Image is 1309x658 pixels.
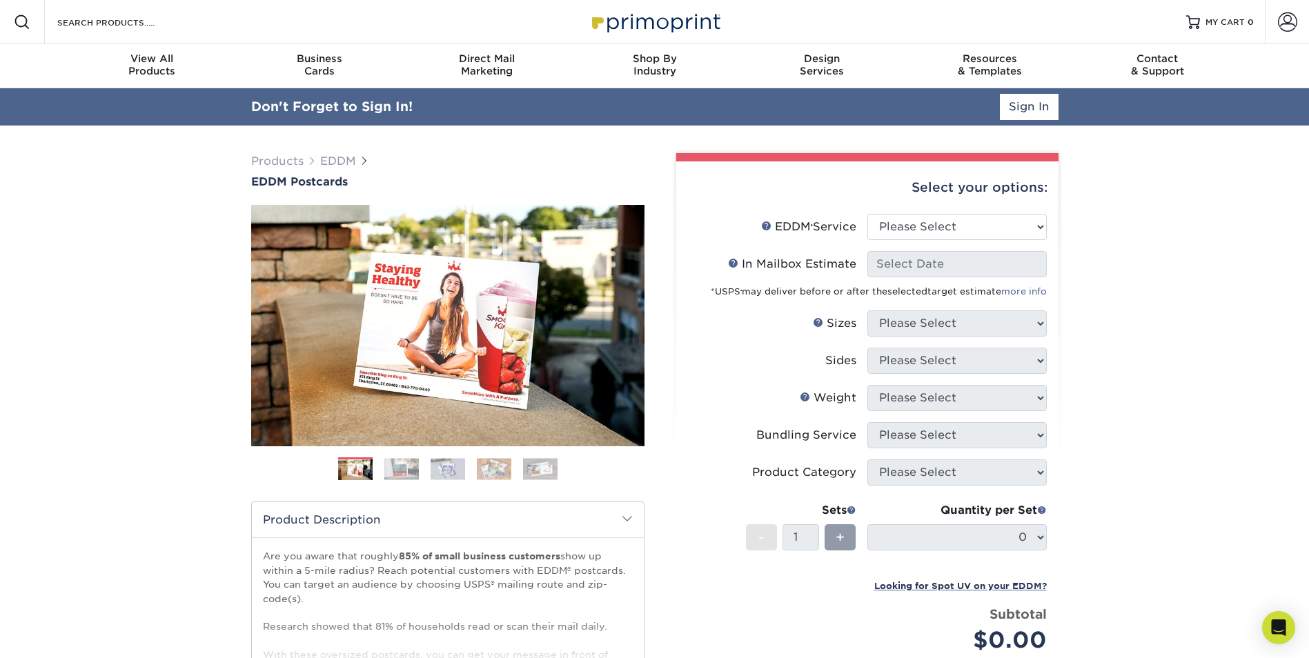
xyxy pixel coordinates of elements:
small: *USPS may deliver before or after the target estimate [711,286,1047,297]
div: Cards [235,52,403,77]
span: View All [68,52,236,65]
span: EDDM Postcards [251,175,348,188]
span: Design [738,52,906,65]
input: Select Date [867,251,1047,277]
a: Shop ByIndustry [571,44,738,88]
a: View AllProducts [68,44,236,88]
span: MY CART [1205,17,1245,28]
div: Sizes [813,315,856,332]
span: Resources [906,52,1074,65]
a: BusinessCards [235,44,403,88]
h2: Product Description [252,502,644,537]
div: Sides [825,352,856,369]
strong: Subtotal [990,606,1047,621]
div: Industry [571,52,738,77]
span: Direct Mail [403,52,571,65]
span: selected [887,286,927,297]
a: Products [251,154,304,168]
a: Resources& Templates [906,44,1074,88]
span: + [836,527,845,548]
div: $0.00 [878,624,1047,657]
small: Looking for Spot UV on your EDDM? [874,581,1047,591]
div: Sets [746,502,856,519]
sup: ® [811,223,813,229]
div: EDDM Service [761,219,856,235]
div: Select your options: [687,161,1047,214]
div: & Templates [906,52,1074,77]
div: Marketing [403,52,571,77]
span: Contact [1074,52,1241,65]
div: Don't Forget to Sign In! [251,97,413,117]
span: Shop By [571,52,738,65]
span: Business [235,52,403,65]
img: EDDM 03 [431,458,465,479]
a: Looking for Spot UV on your EDDM? [874,579,1047,592]
span: 0 [1248,17,1254,27]
img: Primoprint [586,7,724,37]
span: - [758,527,765,548]
div: Open Intercom Messenger [1262,611,1295,644]
a: DesignServices [738,44,906,88]
div: & Support [1074,52,1241,77]
img: EDDM 02 [384,458,419,479]
div: Services [738,52,906,77]
a: more info [1001,286,1047,297]
div: Weight [800,390,856,406]
div: Quantity per Set [867,502,1047,519]
img: EDDM Postcards 01 [251,190,644,461]
sup: ® [740,289,742,293]
div: Bundling Service [756,427,856,443]
div: Products [68,52,236,77]
input: SEARCH PRODUCTS..... [56,14,190,30]
a: Direct MailMarketing [403,44,571,88]
img: EDDM 04 [477,458,511,479]
a: EDDM Postcards [251,175,644,188]
img: EDDM 05 [523,458,558,479]
a: Sign In [1000,94,1059,120]
img: EDDM 01 [338,458,373,482]
a: EDDM [320,154,356,168]
strong: 85% of small business customers [399,550,560,561]
div: Product Category [752,464,856,481]
div: In Mailbox Estimate [728,256,856,272]
a: Contact& Support [1074,44,1241,88]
